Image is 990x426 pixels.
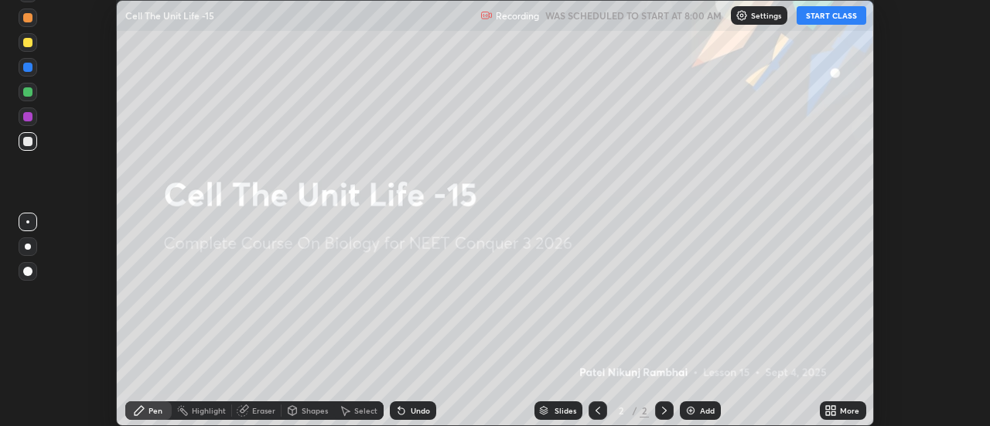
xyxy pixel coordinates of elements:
button: START CLASS [797,6,866,25]
div: 2 [640,404,649,417]
div: Pen [148,407,162,414]
p: Recording [496,10,539,22]
div: Shapes [302,407,328,414]
div: Slides [555,407,576,414]
img: class-settings-icons [736,9,748,22]
div: / [632,406,637,415]
img: recording.375f2c34.svg [480,9,493,22]
h5: WAS SCHEDULED TO START AT 8:00 AM [545,9,722,22]
div: Add [700,407,715,414]
div: Eraser [252,407,275,414]
img: add-slide-button [684,404,697,417]
p: Cell The Unit Life -15 [125,9,214,22]
div: More [840,407,859,414]
div: Undo [411,407,430,414]
div: Highlight [192,407,226,414]
p: Settings [751,12,781,19]
div: Select [354,407,377,414]
div: 2 [613,406,629,415]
